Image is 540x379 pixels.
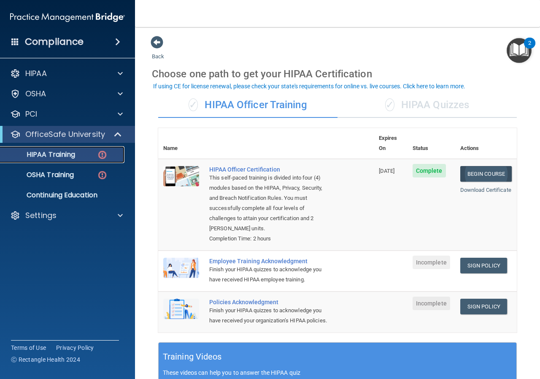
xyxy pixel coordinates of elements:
div: Employee Training Acknowledgment [209,258,332,264]
a: PCI [10,109,123,119]
p: These videos can help you to answer the HIPAA quiz [163,369,512,376]
h5: Training Videos [163,349,222,364]
div: Completion Time: 2 hours [209,234,332,244]
a: Sign Policy [460,299,507,314]
div: 2 [528,43,531,54]
span: Complete [413,164,446,177]
p: PCI [25,109,37,119]
img: danger-circle.6113f641.png [97,150,108,160]
p: HIPAA [25,68,47,79]
th: Actions [455,128,517,159]
span: [DATE] [379,168,395,174]
a: Settings [10,210,123,221]
a: OSHA [10,89,123,99]
th: Name [158,128,204,159]
th: Status [408,128,455,159]
span: Incomplete [413,297,450,310]
a: Back [152,43,164,60]
a: Terms of Use [11,344,46,352]
button: If using CE for license renewal, please check your state's requirements for online vs. live cours... [152,82,467,90]
h4: Compliance [25,36,84,48]
div: Policies Acknowledgment [209,299,332,305]
a: OfficeSafe University [10,129,122,139]
div: Finish your HIPAA quizzes to acknowledge you have received your organization’s HIPAA policies. [209,305,332,326]
a: HIPAA [10,68,123,79]
span: Incomplete [413,256,450,269]
div: Finish your HIPAA quizzes to acknowledge you have received HIPAA employee training. [209,264,332,285]
span: Ⓒ Rectangle Health 2024 [11,355,80,364]
p: Continuing Education [5,191,121,199]
div: HIPAA Officer Training [158,93,337,118]
div: If using CE for license renewal, please check your state's requirements for online vs. live cours... [153,83,465,89]
span: ✓ [189,98,198,111]
span: ✓ [385,98,394,111]
p: HIPAA Training [5,150,75,159]
div: HIPAA Quizzes [337,93,517,118]
a: HIPAA Officer Certification [209,166,332,173]
a: Sign Policy [460,258,507,273]
th: Expires On [374,128,408,159]
p: Settings [25,210,57,221]
p: OfficeSafe University [25,129,105,139]
a: Begin Course [460,166,512,182]
div: This self-paced training is divided into four (4) modules based on the HIPAA, Privacy, Security, ... [209,173,332,234]
img: danger-circle.6113f641.png [97,170,108,180]
a: Privacy Policy [56,344,94,352]
p: OSHA [25,89,46,99]
button: Open Resource Center, 2 new notifications [507,38,532,63]
img: PMB logo [10,9,125,26]
p: OSHA Training [5,171,74,179]
div: Choose one path to get your HIPAA Certification [152,62,523,86]
a: Download Certificate [460,187,511,193]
